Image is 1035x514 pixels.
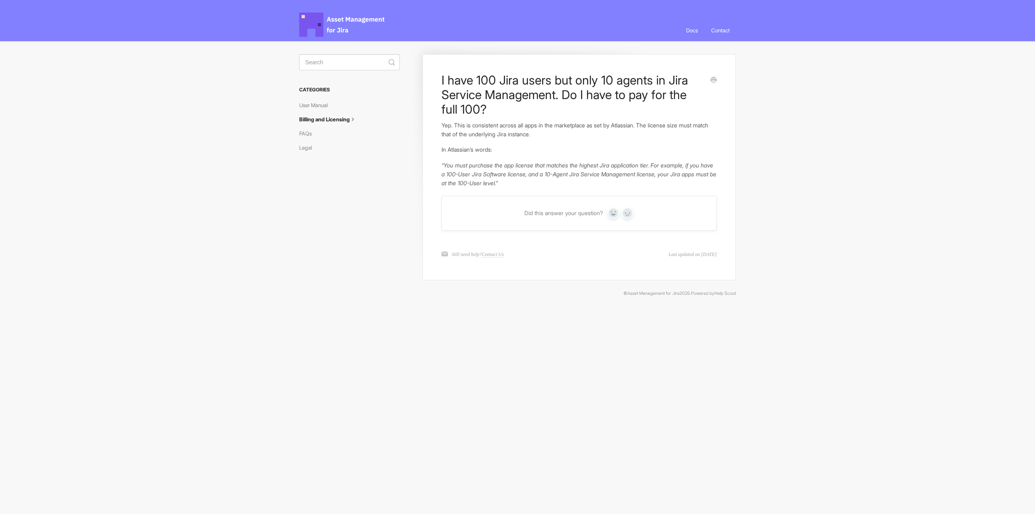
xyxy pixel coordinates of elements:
[441,162,716,186] em: “You must purchase the app license that matches the highest Jira application tier. For example, i...
[299,141,318,154] a: Legal
[705,19,736,41] a: Contact
[627,291,680,296] a: Asset Management for Jira
[299,13,386,37] span: Asset Management for Jira Docs
[691,291,736,296] span: Powered by
[299,113,363,126] a: Billing and Licensing
[524,209,603,217] span: Did this answer your question?
[441,121,717,138] p: Yep. This is consistent across all apps in the marketplace as set by Atlassian. The license size ...
[299,127,318,140] a: FAQs
[441,145,717,154] p: In Atlassian’s words:
[299,54,400,70] input: Search
[452,251,504,258] p: Still need help?
[299,82,400,97] h3: Categories
[299,99,334,112] a: User Manual
[680,19,704,41] a: Docs
[299,290,736,297] p: © 2025.
[669,251,717,258] time: Last updated on [DATE]
[714,291,736,296] a: Help Scout
[710,76,717,85] a: Print this Article
[482,252,504,258] a: Contact Us
[441,73,705,116] h1: I have 100 Jira users but only 10 agents in Jira Service Management. Do I have to pay for the ful...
